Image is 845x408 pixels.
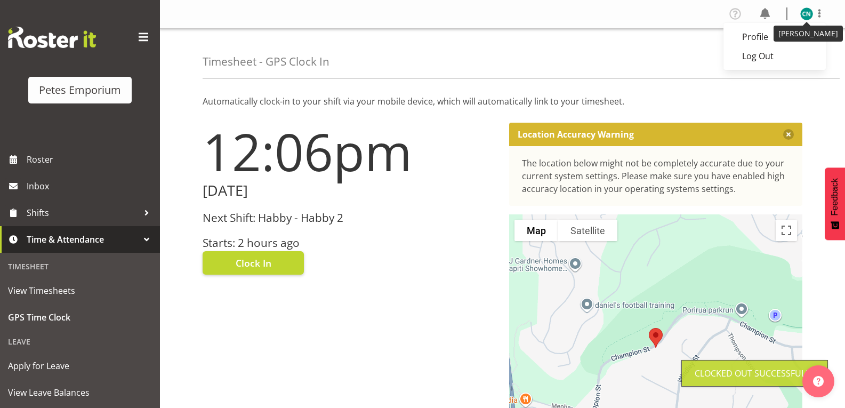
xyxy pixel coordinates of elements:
button: Feedback - Show survey [825,167,845,240]
span: Apply for Leave [8,358,152,374]
a: GPS Time Clock [3,304,157,331]
span: Inbox [27,178,155,194]
div: Leave [3,331,157,353]
img: christine-neville11214.jpg [800,7,813,20]
button: Show street map [514,220,558,241]
button: Close message [783,129,794,140]
p: Location Accuracy Warning [518,129,634,140]
span: Feedback [830,178,840,215]
h1: 12:06pm [203,123,496,180]
div: Timesheet [3,255,157,277]
p: Automatically clock-in to your shift via your mobile device, which will automatically link to you... [203,95,802,108]
a: Profile [723,27,826,46]
h4: Timesheet - GPS Clock In [203,55,329,68]
a: Apply for Leave [3,353,157,379]
button: Toggle fullscreen view [776,220,797,241]
a: View Leave Balances [3,379,157,406]
div: Clocked out Successfully [695,367,815,380]
h3: Starts: 2 hours ago [203,237,496,249]
span: Shifts [27,205,139,221]
h3: Next Shift: Habby - Habby 2 [203,212,496,224]
button: Show satellite imagery [558,220,617,241]
span: View Leave Balances [8,385,152,401]
a: View Timesheets [3,277,157,304]
span: Roster [27,151,155,167]
span: Clock In [236,256,271,270]
span: Time & Attendance [27,231,139,247]
img: help-xxl-2.png [813,376,824,387]
span: View Timesheets [8,283,152,299]
span: GPS Time Clock [8,309,152,325]
h2: [DATE] [203,182,496,199]
div: Petes Emporium [39,82,121,98]
img: Rosterit website logo [8,27,96,48]
button: Clock In [203,251,304,275]
div: The location below might not be completely accurate due to your current system settings. Please m... [522,157,790,195]
a: Log Out [723,46,826,66]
